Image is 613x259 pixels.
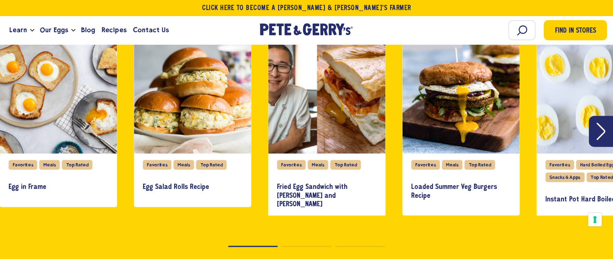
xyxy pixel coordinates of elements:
span: Find in Stores [555,26,596,37]
div: Top Rated [330,160,361,170]
div: Favorites [277,160,305,170]
h3: Egg in Frame [8,183,108,192]
span: Our Eggs [40,25,68,35]
h3: Loaded Summer Veg Burgers Recipe [411,183,511,200]
div: Top Rated [196,160,227,170]
a: Egg in Frame [8,176,108,199]
span: Recipes [102,25,126,35]
div: Favorites [143,160,171,170]
button: Page dot 2 [282,246,331,247]
a: Find in Stores [544,20,607,40]
button: Page dot 3 [335,246,385,247]
div: Top Rated [62,160,93,170]
h3: Egg Salad Rolls Recipe [143,183,242,192]
div: Favorites [8,160,37,170]
div: Snacks & Apps [545,172,584,182]
button: Your consent preferences for tracking technologies [588,213,602,226]
div: Meals [308,160,328,170]
button: Page dot 1 [228,246,278,247]
div: slide 3 of 9 [268,36,385,224]
h3: Fried Egg Sandwich with [PERSON_NAME] and [PERSON_NAME] [277,183,376,209]
div: Meals [39,160,60,170]
a: Learn [6,19,30,41]
a: Blog [78,19,98,41]
input: Search [508,20,536,40]
div: slide 4 of 9 [402,36,519,215]
div: slide 2 of 9 [134,36,251,207]
a: Recipes [98,19,129,41]
span: Learn [9,25,27,35]
button: Open the dropdown menu for Our Eggs [71,29,75,32]
span: Blog [81,25,95,35]
a: Fried Egg Sandwich with [PERSON_NAME] and [PERSON_NAME] [277,176,376,216]
button: Open the dropdown menu for Learn [30,29,34,32]
div: Top Rated [465,160,495,170]
div: Meals [173,160,194,170]
div: Favorites [545,160,574,170]
a: Contact Us [130,19,172,41]
a: Egg Salad Rolls Recipe [143,176,242,199]
a: Our Eggs [37,19,71,41]
button: Next [589,116,613,147]
a: Loaded Summer Veg Burgers Recipe [411,176,511,207]
div: Favorites [411,160,440,170]
div: Meals [442,160,462,170]
span: Contact Us [133,25,169,35]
